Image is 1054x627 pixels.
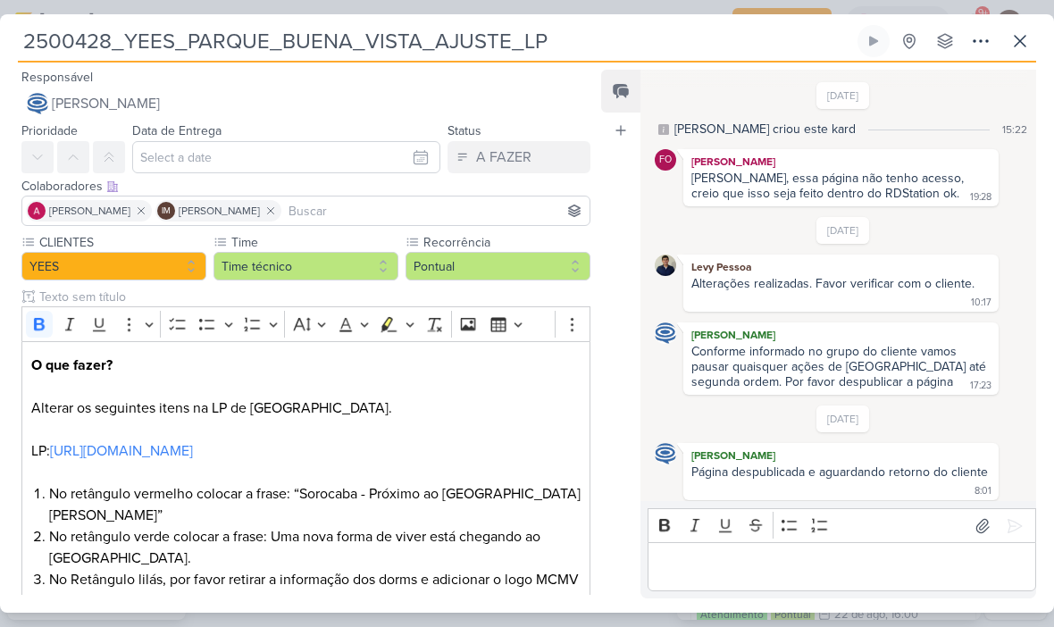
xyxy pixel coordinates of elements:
label: Prioridade [21,123,78,138]
div: Página despublicada e aguardando retorno do cliente [691,464,988,480]
div: Fabio Oliveira [655,149,676,171]
div: Isabella Machado Guimarães [157,202,175,220]
input: Kard Sem Título [18,25,854,57]
div: Editor toolbar [21,306,590,341]
img: Caroline Traven De Andrade [655,322,676,344]
li: No retângulo verde colocar a frase: Uma nova forma de viver está chegando ao [GEOGRAPHIC_DATA]. [49,526,581,569]
div: 8:01 [975,484,991,498]
span: [PERSON_NAME] [49,203,130,219]
img: Caroline Traven De Andrade [655,443,676,464]
div: [PERSON_NAME] [687,447,995,464]
div: [PERSON_NAME] criou este kard [674,120,856,138]
span: [PERSON_NAME] [52,93,160,114]
div: A FAZER [476,146,531,168]
li: No Retângulo lilás, por favor retirar a informação dos dorms e adicionar o logo MCMV no lugar; [49,569,581,612]
div: Editor editing area: main [648,542,1036,591]
div: Levy Pessoa [687,258,995,276]
input: Texto sem título [36,288,590,306]
p: IM [162,207,171,216]
button: Time técnico [213,252,398,280]
span: [PERSON_NAME] [179,203,260,219]
strong: O que fazer? [31,356,113,374]
div: 10:17 [971,296,991,310]
img: Caroline Traven De Andrade [27,93,48,114]
label: Recorrência [422,233,590,252]
div: 19:28 [970,190,991,205]
input: Buscar [285,200,586,222]
label: Time [230,233,398,252]
div: 17:23 [970,379,991,393]
label: Data de Entrega [132,123,222,138]
button: YEES [21,252,206,280]
button: [PERSON_NAME] [21,88,590,120]
div: [PERSON_NAME] [687,326,995,344]
div: Conforme informado no grupo do cliente vamos pausar quaisquer ações de [GEOGRAPHIC_DATA] até segu... [691,344,990,389]
label: CLIENTES [38,233,206,252]
div: Alterações realizadas. Favor verificar com o cliente. [691,276,975,291]
button: A FAZER [448,141,590,173]
img: Alessandra Gomes [28,202,46,220]
div: [PERSON_NAME] [687,153,995,171]
a: [URL][DOMAIN_NAME] [50,442,193,460]
p: Alterar os seguintes itens na LP de [GEOGRAPHIC_DATA]. [31,355,581,419]
li: No retângulo vermelho colocar a frase: “Sorocaba - Próximo ao [GEOGRAPHIC_DATA][PERSON_NAME]” [49,483,581,526]
div: [PERSON_NAME], essa página não tenho acesso, creio que isso seja feito dentro do RDStation ok. [691,171,967,201]
label: Status [448,123,481,138]
p: LP: [31,440,581,462]
p: FO [659,155,672,165]
button: Pontual [406,252,590,280]
div: Editor toolbar [648,508,1036,543]
div: Colaboradores [21,177,590,196]
img: Levy Pessoa [655,255,676,276]
div: Ligar relógio [866,34,881,48]
div: 15:22 [1002,121,1027,138]
input: Select a date [132,141,440,173]
label: Responsável [21,70,93,85]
